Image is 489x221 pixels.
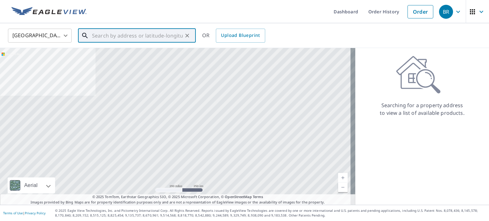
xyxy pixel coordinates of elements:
div: Aerial [22,177,39,193]
div: Aerial [8,177,55,193]
p: © 2025 Eagle View Technologies, Inc. and Pictometry International Corp. All Rights Reserved. Repo... [55,208,486,218]
button: Clear [183,31,192,40]
input: Search by address or latitude-longitude [92,27,183,45]
div: [GEOGRAPHIC_DATA] [8,27,72,45]
p: Searching for a property address to view a list of available products. [379,101,465,117]
a: OpenStreetMap [225,194,252,199]
div: BR [439,5,453,19]
a: Terms of Use [3,211,23,215]
a: Current Level 5, Zoom In [338,173,348,183]
a: Upload Blueprint [216,29,265,43]
a: Terms [253,194,263,199]
span: Upload Blueprint [221,31,260,39]
div: OR [202,29,265,43]
img: EV Logo [11,7,87,17]
a: Current Level 5, Zoom Out [338,183,348,192]
span: © 2025 TomTom, Earthstar Geographics SIO, © 2025 Microsoft Corporation, © [92,194,263,200]
a: Privacy Policy [25,211,46,215]
p: | [3,211,46,215]
a: Order [407,5,433,18]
